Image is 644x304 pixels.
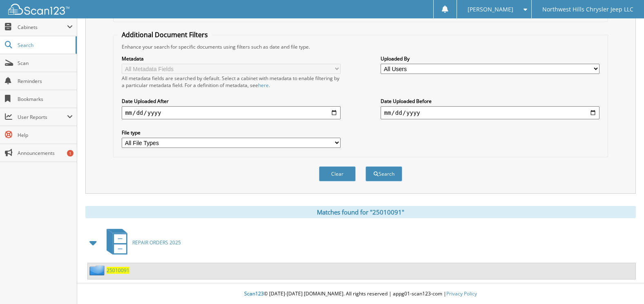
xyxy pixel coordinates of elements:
div: Matches found for "25010091" [85,206,636,218]
a: here [258,82,269,89]
button: Clear [319,166,356,181]
span: Cabinets [18,24,67,31]
span: Northwest Hills Chrysler Jeep LLC [542,7,633,12]
label: Metadata [122,55,340,62]
span: REPAIR ORDERS 2025 [132,239,181,246]
span: Help [18,132,73,139]
div: 1 [67,150,74,156]
span: Scan123 [244,290,264,297]
span: [PERSON_NAME] [468,7,513,12]
label: Uploaded By [381,55,599,62]
img: folder2.png [89,265,107,275]
iframe: Chat Widget [603,265,644,304]
div: © [DATE]-[DATE] [DOMAIN_NAME]. All rights reserved | appg01-scan123-com | [77,284,644,304]
legend: Additional Document Filters [118,30,212,39]
label: Date Uploaded Before [381,98,599,105]
img: scan123-logo-white.svg [8,4,69,15]
span: Announcements [18,150,73,156]
label: File type [122,129,340,136]
div: Enhance your search for specific documents using filters such as date and file type. [118,43,603,50]
a: REPAIR ORDERS 2025 [102,226,181,259]
a: 25010091 [107,267,129,274]
button: Search [365,166,402,181]
input: end [381,106,599,119]
span: User Reports [18,114,67,121]
div: All metadata fields are searched by default. Select a cabinet with metadata to enable filtering b... [122,75,340,89]
span: Search [18,42,71,49]
input: start [122,106,340,119]
span: Bookmarks [18,96,73,103]
label: Date Uploaded After [122,98,340,105]
span: Scan [18,60,73,67]
a: Privacy Policy [446,290,477,297]
span: Reminders [18,78,73,85]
